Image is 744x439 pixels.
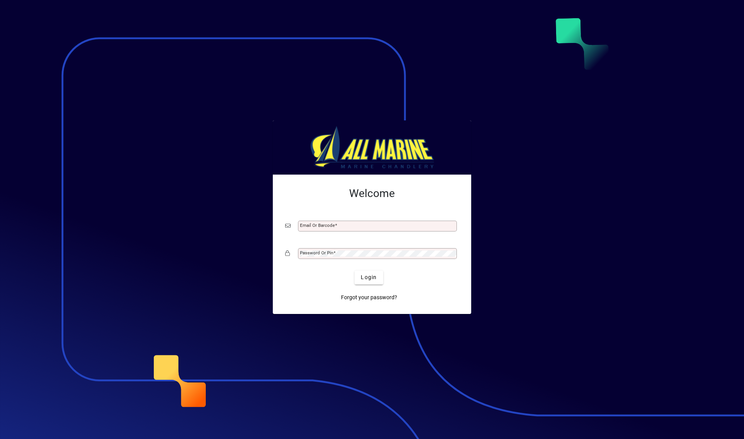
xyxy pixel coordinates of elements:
[300,250,333,256] mat-label: Password or Pin
[361,273,377,281] span: Login
[355,271,383,285] button: Login
[285,187,459,200] h2: Welcome
[341,293,397,302] span: Forgot your password?
[300,223,335,228] mat-label: Email or Barcode
[338,291,400,305] a: Forgot your password?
